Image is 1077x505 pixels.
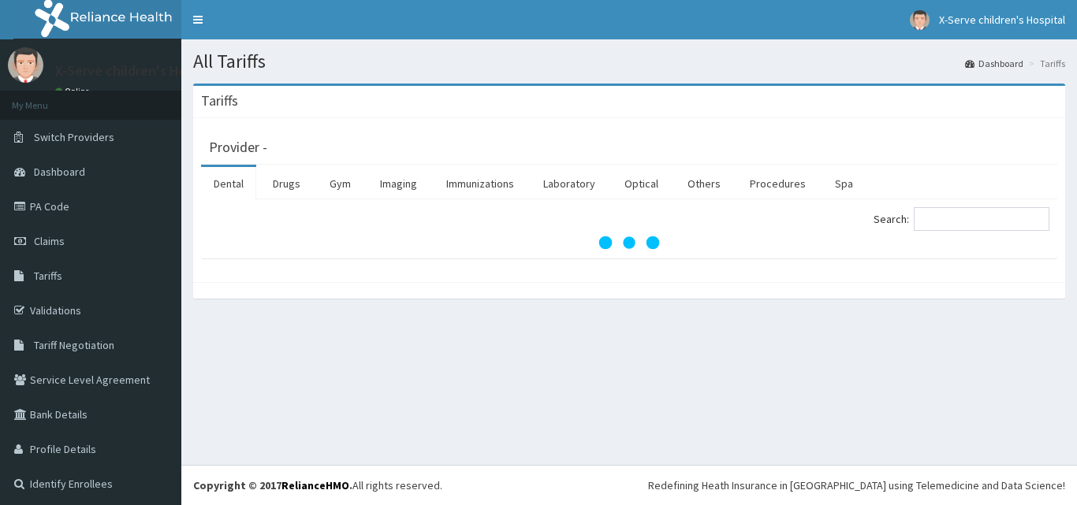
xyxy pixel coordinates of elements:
[612,167,671,200] a: Optical
[193,51,1065,72] h1: All Tariffs
[281,478,349,492] a: RelianceHMO
[874,207,1049,231] label: Search:
[193,478,352,492] strong: Copyright © 2017 .
[34,165,85,179] span: Dashboard
[914,207,1049,231] input: Search:
[34,338,114,352] span: Tariff Negotiation
[55,64,222,78] p: X-Serve children's Hospital
[737,167,818,200] a: Procedures
[181,465,1077,505] footer: All rights reserved.
[598,211,661,274] svg: audio-loading
[260,167,313,200] a: Drugs
[201,94,238,108] h3: Tariffs
[965,57,1023,70] a: Dashboard
[648,477,1065,493] div: Redefining Heath Insurance in [GEOGRAPHIC_DATA] using Telemedicine and Data Science!
[201,167,256,200] a: Dental
[434,167,527,200] a: Immunizations
[34,130,114,144] span: Switch Providers
[910,10,930,30] img: User Image
[34,234,65,248] span: Claims
[55,86,93,97] a: Online
[939,13,1065,27] span: X-Serve children's Hospital
[675,167,733,200] a: Others
[531,167,608,200] a: Laboratory
[367,167,430,200] a: Imaging
[34,269,62,283] span: Tariffs
[8,47,43,83] img: User Image
[209,140,267,154] h3: Provider -
[317,167,363,200] a: Gym
[1025,57,1065,70] li: Tariffs
[822,167,866,200] a: Spa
